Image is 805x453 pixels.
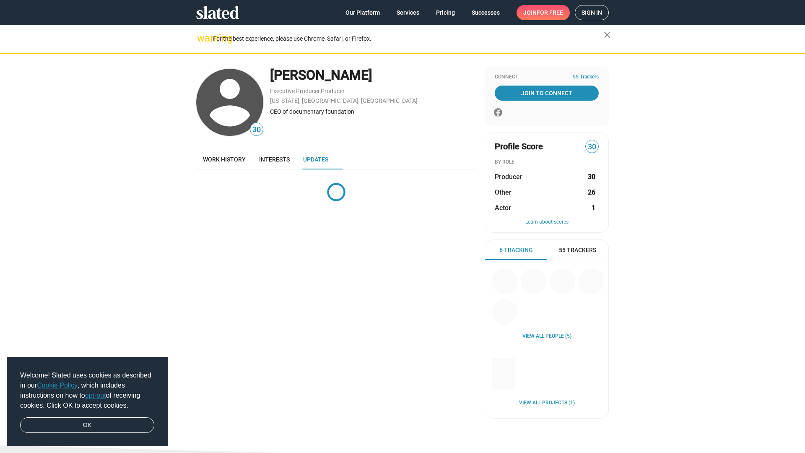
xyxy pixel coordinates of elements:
a: dismiss cookie message [20,417,154,433]
a: [US_STATE], [GEOGRAPHIC_DATA], [GEOGRAPHIC_DATA] [270,97,418,104]
span: Work history [203,156,246,163]
div: [PERSON_NAME] [270,66,476,84]
strong: 30 [588,172,595,181]
span: Interests [259,156,290,163]
span: 55 Trackers [559,246,596,254]
a: View all People (5) [522,333,571,340]
a: Producer [321,88,345,94]
div: BY ROLE [495,159,599,166]
a: Joinfor free [517,5,570,20]
a: opt-out [85,392,106,399]
a: Services [390,5,426,20]
strong: 1 [592,203,595,212]
a: Successes [465,5,506,20]
a: Our Platform [339,5,387,20]
a: Executive Producer [270,88,320,94]
span: Actor [495,203,511,212]
span: 30 [250,124,263,135]
a: Interests [252,149,296,169]
span: 30 [586,141,598,153]
a: Join To Connect [495,86,599,101]
span: Successes [472,5,500,20]
span: Services [397,5,419,20]
a: Work history [196,149,252,169]
span: Our Platform [345,5,380,20]
span: for free [537,5,563,20]
span: Updates [303,156,328,163]
button: Learn about scores [495,219,599,226]
mat-icon: warning [197,33,207,43]
a: Sign in [575,5,609,20]
div: CEO of documentary foundation [270,108,476,116]
span: Producer [495,172,522,181]
a: View all Projects (1) [519,400,575,406]
span: 6 Tracking [499,246,533,254]
div: cookieconsent [7,357,168,447]
a: Updates [296,149,335,169]
span: Sign in [582,5,602,20]
span: Other [495,188,512,197]
span: , [320,89,321,94]
mat-icon: close [602,30,612,40]
span: Join [523,5,563,20]
div: Connect [495,74,599,81]
strong: 26 [588,188,595,197]
a: Cookie Policy [37,382,78,389]
span: Join To Connect [496,86,597,101]
span: Profile Score [495,141,543,152]
div: For the best experience, please use Chrome, Safari, or Firefox. [213,33,604,44]
span: Pricing [436,5,455,20]
span: Welcome! Slated uses cookies as described in our , which includes instructions on how to of recei... [20,370,154,411]
a: Pricing [429,5,462,20]
span: 55 Trackers [573,74,599,81]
